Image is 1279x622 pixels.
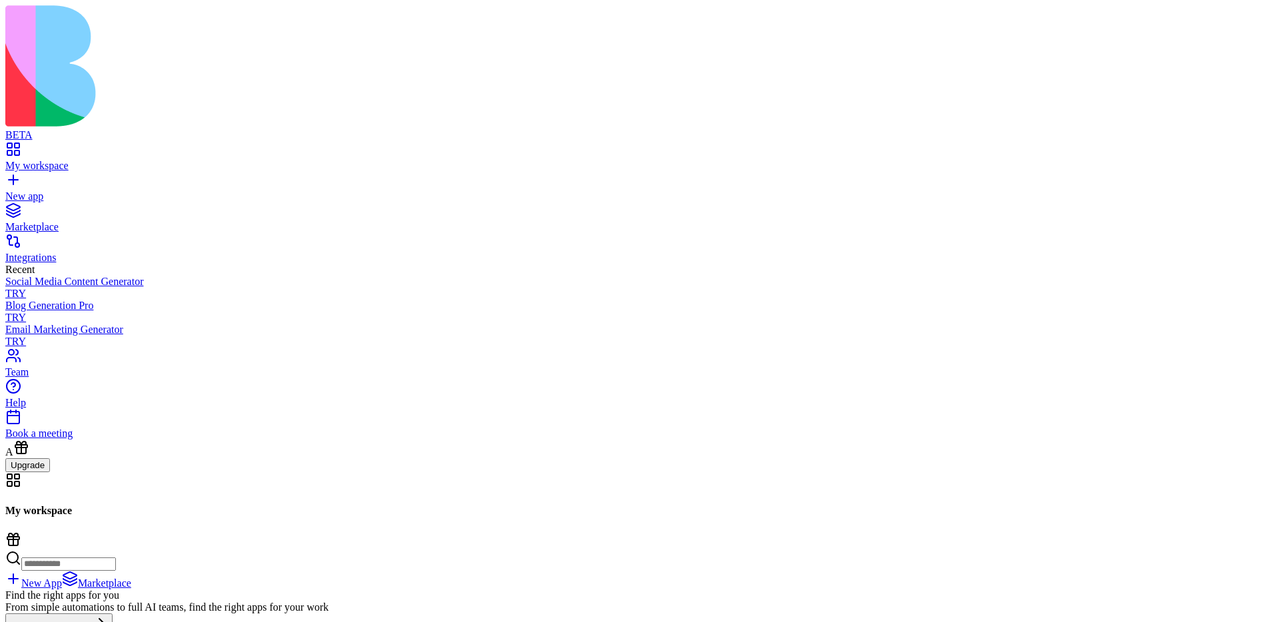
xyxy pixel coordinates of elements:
[5,276,1274,288] div: Social Media Content Generator
[5,160,1274,172] div: My workspace
[5,117,1274,141] a: BETA
[5,240,1274,264] a: Integrations
[5,354,1274,378] a: Team
[5,178,1274,202] a: New app
[5,336,1274,348] div: TRY
[5,300,1274,324] a: Blog Generation ProTRY
[5,209,1274,233] a: Marketplace
[5,601,1094,613] div: From simple automations to full AI teams, find the right apps for your work
[5,428,1274,440] div: Book a meeting
[5,190,1274,202] div: New app
[5,300,1274,312] div: Blog Generation Pro
[5,458,50,472] button: Upgrade
[5,416,1274,440] a: Book a meeting
[5,459,50,470] a: Upgrade
[5,577,62,589] a: New App
[5,397,1274,409] div: Help
[5,312,1274,324] div: TRY
[5,589,1094,601] div: Find the right apps for you
[62,577,131,589] a: Marketplace
[5,276,1274,300] a: Social Media Content GeneratorTRY
[5,129,1274,141] div: BETA
[5,252,1274,264] div: Integrations
[5,366,1274,378] div: Team
[5,324,1274,348] a: Email Marketing GeneratorTRY
[5,324,1274,336] div: Email Marketing Generator
[5,505,1274,517] h4: My workspace
[5,221,1274,233] div: Marketplace
[5,148,1274,172] a: My workspace
[5,385,1274,409] a: Help
[5,288,1274,300] div: TRY
[5,5,541,127] img: logo
[5,264,35,275] span: Recent
[5,446,13,458] span: A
